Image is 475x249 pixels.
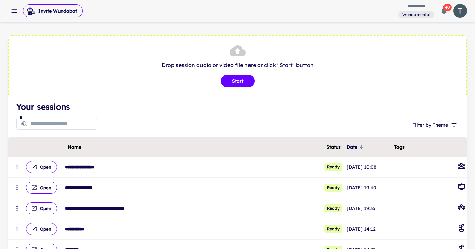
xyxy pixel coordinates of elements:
[457,162,466,172] div: Group Session
[221,75,255,87] button: Start
[437,4,451,18] button: 40
[443,4,452,11] span: 40
[345,157,393,178] td: [DATE] 10:08
[347,143,366,151] span: Date
[457,203,466,213] div: Group Session
[324,204,342,212] span: Ready
[68,143,81,151] span: Name
[26,182,57,194] button: Open
[324,184,342,192] span: Ready
[394,143,405,151] span: Tags
[326,143,341,151] span: Status
[398,10,434,19] span: You are a member of this workspace. Contact your workspace owner for assistance.
[410,119,459,131] button: Filter by Theme
[453,4,467,18] img: photoURL
[23,4,83,17] button: Invite Wundabot
[345,178,393,198] td: [DATE] 19:40
[26,223,57,235] button: Open
[345,198,393,219] td: [DATE] 19:35
[324,225,342,233] span: Ready
[400,12,433,18] span: Wundamental
[26,161,57,173] button: Open
[26,202,57,214] button: Open
[457,183,466,193] div: General Meeting
[345,219,393,240] td: [DATE] 14:12
[23,4,83,18] span: Invite Wundabot to record a meeting
[457,224,466,234] div: Coaching
[16,61,459,69] p: Drop session audio or video file here or click "Start" button
[324,163,342,171] span: Ready
[16,101,459,113] h4: Your sessions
